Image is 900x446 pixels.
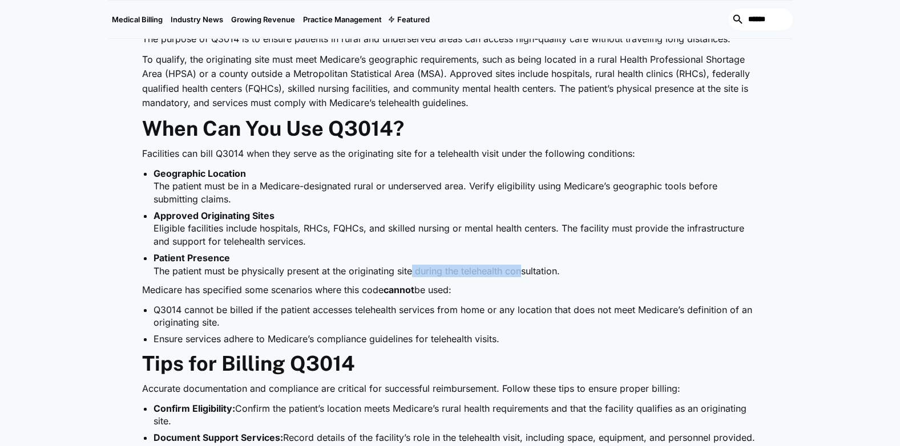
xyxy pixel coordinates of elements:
a: Practice Management [299,1,386,38]
div: Featured [386,1,434,38]
p: Medicare has specified some scenarios where this code be used: [142,283,758,298]
li: Eligible facilities include hospitals, RHCs, FQHCs, and skilled nursing or mental health centers.... [154,209,758,248]
p: To qualify, the originating site must meet Medicare’s geographic requirements, such as being loca... [142,52,758,111]
strong: Tips for Billing Q3014 [142,351,355,375]
strong: Confirm Eligibility: [154,403,235,414]
strong: Approved Originating Sites [154,210,275,221]
strong: cannot [384,284,414,295]
p: The purpose of Q3014 is to ensure patients in rural and underserved areas can access high-quality... [142,32,758,47]
p: Facilities can bill Q3014 when they serve as the originating site for a telehealth visit under th... [142,147,758,161]
strong: Patient Presence [154,252,230,263]
li: The patient must be physically present at the originating site during the telehealth consultation. [154,252,758,277]
strong: When Can You Use Q3014? [142,116,404,140]
strong: Document Support Services: [154,432,283,443]
a: Growing Revenue [227,1,299,38]
p: Accurate documentation and compliance are critical for successful reimbursement. Follow these tip... [142,382,758,396]
a: Industry News [167,1,227,38]
li: Record details of the facility’s role in the telehealth visit, including space, equipment, and pe... [154,431,758,444]
li: Confirm the patient’s location meets Medicare’s rural health requirements and that the facility q... [154,402,758,428]
strong: Geographic Location [154,168,246,179]
li: Ensure services adhere to Medicare’s compliance guidelines for telehealth visits. [154,333,758,345]
li: Q3014 cannot be billed if the patient accesses telehealth services from home or any location that... [154,303,758,329]
a: Medical Billing [108,1,167,38]
div: Featured [397,15,430,24]
li: The patient must be in a Medicare-designated rural or underserved area. Verify eligibility using ... [154,167,758,205]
